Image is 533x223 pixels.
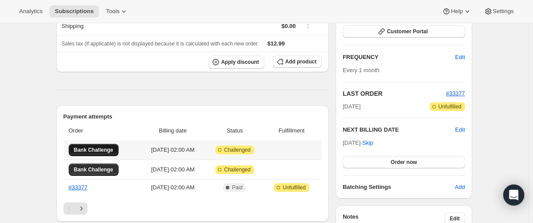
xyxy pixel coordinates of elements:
[343,89,446,98] h2: LAST ORDER
[438,103,462,110] span: Unfulfilled
[343,25,465,38] button: Customer Portal
[283,184,306,191] span: Unfulfilled
[143,126,203,135] span: Billing date
[446,90,465,97] a: #33377
[343,53,455,62] h2: FREQUENCY
[101,5,133,17] button: Tools
[301,20,315,30] button: Shipping actions
[49,5,99,17] button: Subscriptions
[55,8,94,15] span: Subscriptions
[343,67,379,73] span: Every 1 month
[343,183,455,192] h6: Batching Settings
[143,183,203,192] span: [DATE] · 02:00 AM
[224,166,251,173] span: Challenged
[69,184,88,191] a: #33377
[503,185,524,206] div: Open Intercom Messenger
[455,183,465,192] span: Add
[450,50,470,64] button: Edit
[69,144,119,156] button: Bank Challenge
[69,164,119,176] button: Bank Challenge
[232,184,242,191] span: Paid
[493,8,514,15] span: Settings
[391,159,417,166] span: Order now
[267,126,317,135] span: Fulfillment
[281,23,296,29] span: $0.00
[63,121,140,140] th: Order
[449,180,470,194] button: Add
[75,202,88,215] button: Next
[74,166,113,173] span: Bank Challenge
[479,5,519,17] button: Settings
[357,136,379,150] button: Skip
[437,5,477,17] button: Help
[446,89,465,98] button: #33377
[267,40,285,47] span: $12.99
[143,146,203,154] span: [DATE] · 02:00 AM
[143,165,203,174] span: [DATE] · 02:00 AM
[208,126,261,135] span: Status
[63,202,322,215] nav: Pagination
[387,28,428,35] span: Customer Portal
[106,8,119,15] span: Tools
[343,156,465,168] button: Order now
[285,58,316,65] span: Add product
[19,8,42,15] span: Analytics
[450,215,460,222] span: Edit
[14,5,48,17] button: Analytics
[343,102,361,111] span: [DATE]
[56,16,174,35] th: Shipping
[455,53,465,62] span: Edit
[224,146,251,153] span: Challenged
[74,146,113,153] span: Bank Challenge
[221,59,259,66] span: Apply discount
[273,56,322,68] button: Add product
[451,8,463,15] span: Help
[343,125,455,134] h2: NEXT BILLING DATE
[209,56,264,69] button: Apply discount
[362,139,373,147] span: Skip
[455,125,465,134] button: Edit
[63,112,322,121] h2: Payment attempts
[62,41,259,47] span: Sales tax (if applicable) is not displayed because it is calculated with each new order.
[343,139,373,146] span: [DATE] ·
